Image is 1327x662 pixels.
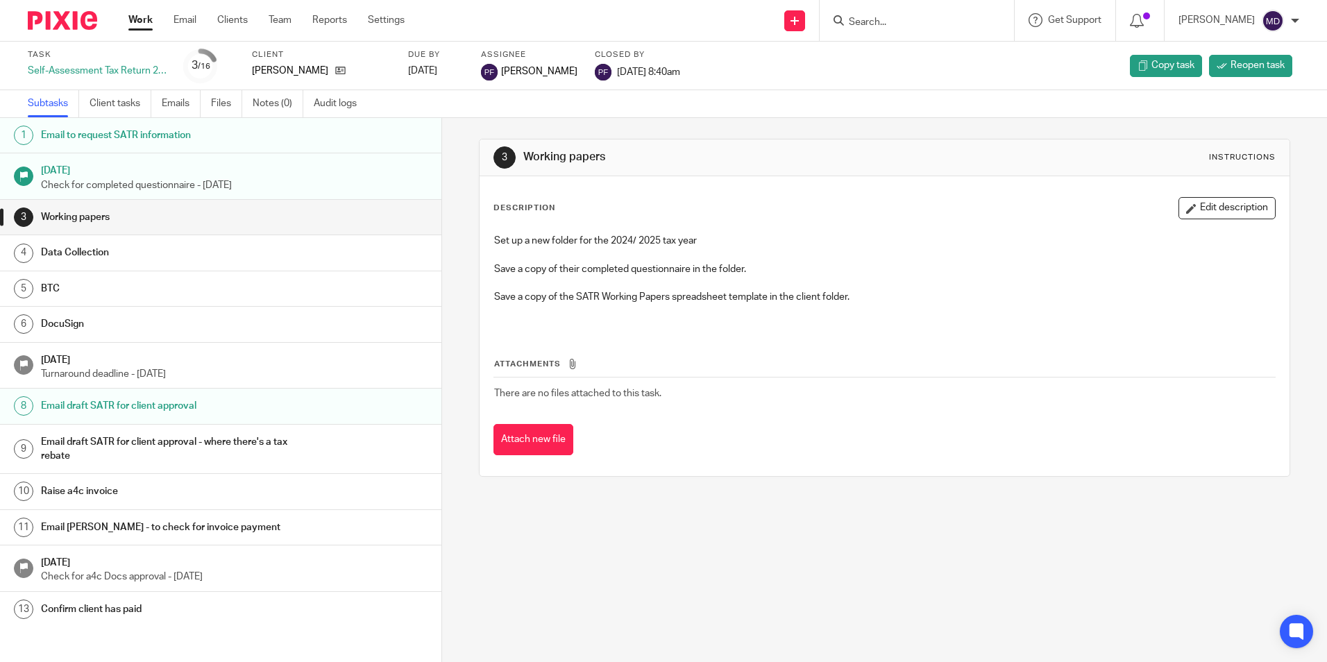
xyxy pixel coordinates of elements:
[41,160,428,178] h1: [DATE]
[28,90,79,117] a: Subtasks
[162,90,201,117] a: Emails
[41,367,428,381] p: Turnaround deadline - [DATE]
[494,290,1274,304] p: Save a copy of the SATR Working Papers spreadsheet template in the client folder.
[14,396,33,416] div: 8
[1178,197,1276,219] button: Edit description
[408,49,464,60] label: Due by
[41,599,299,620] h1: Confirm client has paid
[41,350,428,367] h1: [DATE]
[1262,10,1284,32] img: svg%3E
[481,49,577,60] label: Assignee
[217,13,248,27] a: Clients
[41,125,299,146] h1: Email to request SATR information
[41,396,299,416] h1: Email draft SATR for client approval
[192,58,210,74] div: 3
[41,207,299,228] h1: Working papers
[1151,58,1194,72] span: Copy task
[595,49,680,60] label: Closed by
[41,178,428,192] p: Check for completed questionnaire - [DATE]
[198,62,210,70] small: /16
[41,570,428,584] p: Check for a4c Docs approval - [DATE]
[14,518,33,537] div: 11
[494,360,561,368] span: Attachments
[41,432,299,467] h1: Email draft SATR for client approval - where there's a tax rebate
[14,600,33,619] div: 13
[493,424,573,455] button: Attach new file
[90,90,151,117] a: Client tasks
[501,65,577,78] span: [PERSON_NAME]
[1209,55,1292,77] a: Reopen task
[174,13,196,27] a: Email
[41,517,299,538] h1: Email [PERSON_NAME] - to check for invoice payment
[408,64,464,78] div: [DATE]
[14,482,33,501] div: 10
[41,242,299,263] h1: Data Collection
[481,64,498,80] img: svg%3E
[28,11,97,30] img: Pixie
[1130,55,1202,77] a: Copy task
[494,234,1274,248] p: Set up a new folder for the 2024/ 2025 tax year
[14,279,33,298] div: 5
[14,126,33,145] div: 1
[847,17,972,29] input: Search
[314,90,367,117] a: Audit logs
[523,150,914,164] h1: Working papers
[14,207,33,227] div: 3
[252,64,328,78] p: [PERSON_NAME]
[14,314,33,334] div: 6
[494,389,661,398] span: There are no files attached to this task.
[1178,13,1255,27] p: [PERSON_NAME]
[14,244,33,263] div: 4
[1209,152,1276,163] div: Instructions
[28,49,167,60] label: Task
[269,13,291,27] a: Team
[617,67,680,76] span: [DATE] 8:40am
[595,64,611,80] img: svg%3E
[252,49,391,60] label: Client
[494,262,1274,276] p: Save a copy of their completed questionnaire in the folder.
[1048,15,1101,25] span: Get Support
[368,13,405,27] a: Settings
[493,203,555,214] p: Description
[1231,58,1285,72] span: Reopen task
[41,552,428,570] h1: [DATE]
[41,278,299,299] h1: BTC
[312,13,347,27] a: Reports
[493,146,516,169] div: 3
[211,90,242,117] a: Files
[41,481,299,502] h1: Raise a4c invoice
[41,314,299,334] h1: DocuSign
[128,13,153,27] a: Work
[28,64,167,78] div: Self-Assessment Tax Return 2025
[253,90,303,117] a: Notes (0)
[14,439,33,459] div: 9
